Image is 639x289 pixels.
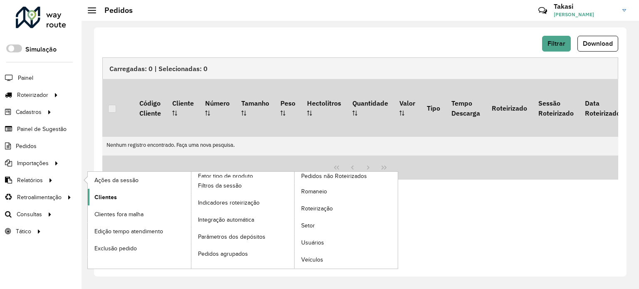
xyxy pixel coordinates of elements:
a: Veículos [295,252,398,268]
span: Filtros da sessão [198,181,242,190]
span: Roteirizador [17,91,48,99]
a: Pedidos não Roteirizados [191,172,398,268]
th: Peso [275,79,301,136]
th: Roteirizado [486,79,532,136]
th: Tipo [421,79,446,136]
span: Painel [18,74,33,82]
th: Número [200,79,235,136]
th: Quantidade [347,79,394,136]
button: Filtrar [542,36,571,52]
span: Pedidos agrupados [198,249,248,258]
span: Painel de Sugestão [17,125,67,133]
a: Contato Rápido [534,2,552,20]
th: Tempo Descarga [446,79,485,136]
a: Pedidos agrupados [191,246,295,262]
span: Retroalimentação [17,193,62,202]
span: Ações da sessão [94,176,139,185]
a: Parâmetros dos depósitos [191,229,295,245]
a: Fator tipo de produto [88,172,295,268]
span: Filtrar [547,40,565,47]
th: Sessão Roteirizado [532,79,579,136]
th: Tamanho [235,79,275,136]
span: Cadastros [16,108,42,116]
span: Tático [16,227,31,236]
span: Indicadores roteirização [198,198,260,207]
span: [PERSON_NAME] [554,11,616,18]
span: Download [583,40,613,47]
span: Pedidos não Roteirizados [301,172,367,180]
span: Integração automática [198,215,254,224]
span: Exclusão pedido [94,244,137,253]
span: Consultas [17,210,42,219]
span: Fator tipo de produto [198,172,253,180]
h3: Takasi [554,2,616,10]
span: Parâmetros dos depósitos [198,232,265,241]
button: Download [577,36,618,52]
span: Importações [17,159,49,168]
span: Setor [301,221,315,230]
a: Usuários [295,235,398,251]
span: Edição tempo atendimento [94,227,163,236]
div: Carregadas: 0 | Selecionadas: 0 [102,57,618,79]
a: Indicadores roteirização [191,195,295,211]
a: Clientes fora malha [88,206,191,222]
span: Pedidos [16,142,37,151]
a: Roteirização [295,200,398,217]
th: Cliente [166,79,199,136]
a: Edição tempo atendimento [88,223,191,240]
span: Usuários [301,238,324,247]
a: Ações da sessão [88,172,191,188]
a: Clientes [88,189,191,205]
th: Hectolitros [301,79,347,136]
span: Relatórios [17,176,43,185]
h2: Pedidos [96,6,133,15]
th: Código Cliente [134,79,166,136]
a: Exclusão pedido [88,240,191,257]
a: Romaneio [295,183,398,200]
span: Veículos [301,255,323,264]
th: Valor [394,79,421,136]
label: Simulação [25,44,57,54]
th: Data Roteirizado [580,79,626,136]
a: Integração automática [191,212,295,228]
a: Setor [295,217,398,234]
span: Clientes fora malha [94,210,144,219]
a: Filtros da sessão [191,178,295,194]
span: Roteirização [301,204,333,213]
span: Clientes [94,193,117,202]
span: Romaneio [301,187,327,196]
